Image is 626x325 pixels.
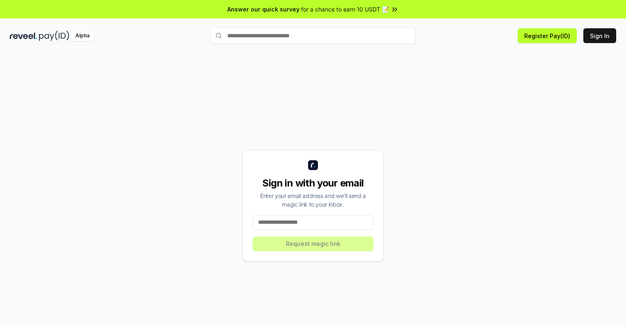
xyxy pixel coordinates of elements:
div: Sign in with your email [253,177,373,190]
img: logo_small [308,160,318,170]
span: for a chance to earn 10 USDT 📝 [301,5,389,14]
img: pay_id [39,31,69,41]
button: Register Pay(ID) [518,28,577,43]
span: Answer our quick survey [227,5,299,14]
img: reveel_dark [10,31,37,41]
div: Alpha [71,31,94,41]
button: Sign In [583,28,616,43]
div: Enter your email address and we’ll send a magic link to your inbox. [253,191,373,209]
